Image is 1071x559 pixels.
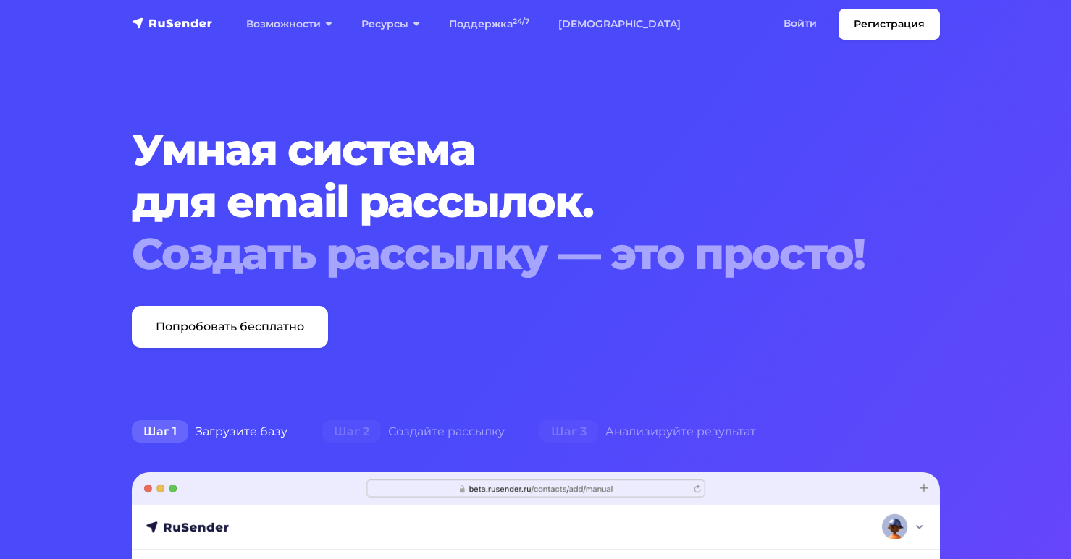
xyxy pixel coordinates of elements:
div: Создать рассылку — это просто! [132,228,871,280]
a: Регистрация [839,9,940,40]
a: Попробовать бесплатно [132,306,328,348]
a: Возможности [232,9,347,39]
span: Шаг 2 [322,420,381,443]
div: Анализируйте результат [522,417,773,446]
span: Шаг 3 [539,420,598,443]
a: Ресурсы [347,9,434,39]
div: Загрузите базу [114,417,305,446]
img: RuSender [132,16,213,30]
h1: Умная система для email рассылок. [132,124,871,280]
span: Шаг 1 [132,420,188,443]
a: [DEMOGRAPHIC_DATA] [544,9,695,39]
a: Войти [769,9,831,38]
a: Поддержка24/7 [434,9,544,39]
div: Создайте рассылку [305,417,522,446]
sup: 24/7 [513,17,529,26]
